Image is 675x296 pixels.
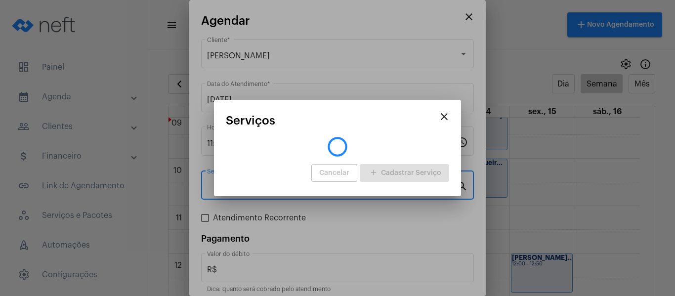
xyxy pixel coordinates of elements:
[319,169,349,176] span: Cancelar
[226,114,275,127] span: Serviços
[368,167,380,180] mat-icon: add
[438,111,450,123] mat-icon: close
[360,164,449,182] button: Cadastrar Serviço
[311,164,357,182] button: Cancelar
[368,169,441,176] span: Cadastrar Serviço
